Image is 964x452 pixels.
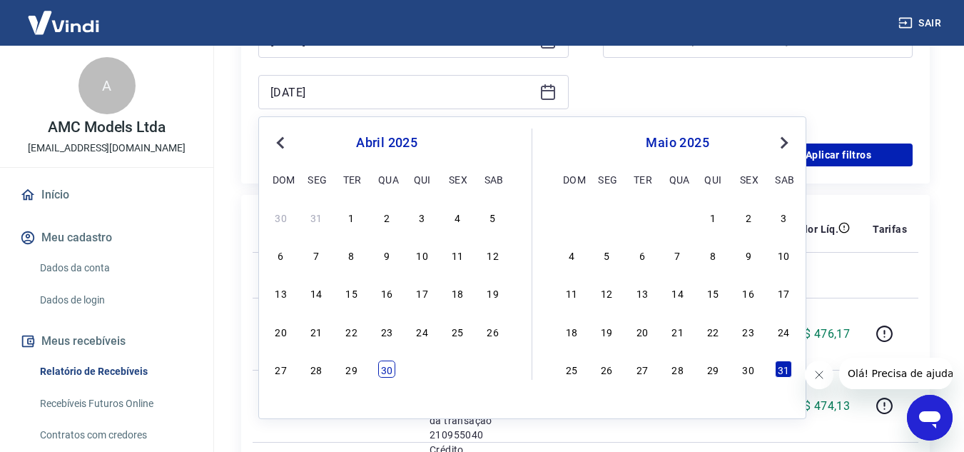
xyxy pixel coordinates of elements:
[414,284,431,301] div: Choose quinta-feira, 17 de abril de 2025
[669,284,686,301] div: Choose quarta-feira, 14 de maio de 2025
[598,171,615,188] div: seg
[704,323,721,340] div: Choose quinta-feira, 22 de maio de 2025
[78,57,136,114] div: A
[414,323,431,340] div: Choose quinta-feira, 24 de abril de 2025
[272,134,289,151] button: Previous Month
[378,323,395,340] div: Choose quarta-feira, 23 de abril de 2025
[308,209,325,226] div: Choose segunda-feira, 31 de março de 2025
[17,1,110,44] img: Vindi
[308,171,325,188] div: seg
[839,358,953,389] iframe: Mensagem da empresa
[775,209,792,226] div: Choose sábado, 3 de maio de 2025
[17,179,196,211] a: Início
[270,206,503,379] div: month 2025-04
[48,120,166,135] p: AMC Models Ltda
[308,361,325,378] div: Choose segunda-feira, 28 de abril de 2025
[775,246,792,263] div: Choose sábado, 10 de maio de 2025
[378,361,395,378] div: Choose quarta-feira, 30 de abril de 2025
[895,10,947,36] button: Sair
[775,284,792,301] div: Choose sábado, 17 de maio de 2025
[414,361,431,378] div: Choose quinta-feira, 1 de maio de 2025
[764,144,913,166] button: Aplicar filtros
[308,323,325,340] div: Choose segunda-feira, 21 de abril de 2025
[740,284,757,301] div: Choose sexta-feira, 16 de maio de 2025
[34,286,196,315] a: Dados de login
[634,323,651,340] div: Choose terça-feira, 20 de maio de 2025
[273,209,290,226] div: Choose domingo, 30 de março de 2025
[634,246,651,263] div: Choose terça-feira, 6 de maio de 2025
[343,284,360,301] div: Choose terça-feira, 15 de abril de 2025
[598,209,615,226] div: Choose segunda-feira, 28 de abril de 2025
[805,361,833,389] iframe: Fechar mensagem
[34,253,196,283] a: Dados da conta
[704,361,721,378] div: Choose quinta-feira, 29 de maio de 2025
[704,209,721,226] div: Choose quinta-feira, 1 de maio de 2025
[484,246,502,263] div: Choose sábado, 12 de abril de 2025
[561,206,794,379] div: month 2025-05
[484,323,502,340] div: Choose sábado, 26 de abril de 2025
[563,284,580,301] div: Choose domingo, 11 de maio de 2025
[378,171,395,188] div: qua
[775,171,792,188] div: sab
[740,361,757,378] div: Choose sexta-feira, 30 de maio de 2025
[907,395,953,441] iframe: Botão para abrir a janela de mensagens
[634,171,651,188] div: ter
[484,284,502,301] div: Choose sábado, 19 de abril de 2025
[414,246,431,263] div: Choose quinta-feira, 10 de abril de 2025
[797,398,851,415] p: R$ 474,13
[343,361,360,378] div: Choose terça-feira, 29 de abril de 2025
[449,361,466,378] div: Choose sexta-feira, 2 de maio de 2025
[484,209,502,226] div: Choose sábado, 5 de abril de 2025
[449,246,466,263] div: Choose sexta-feira, 11 de abril de 2025
[563,209,580,226] div: Choose domingo, 27 de abril de 2025
[378,284,395,301] div: Choose quarta-feira, 16 de abril de 2025
[563,323,580,340] div: Choose domingo, 18 de maio de 2025
[449,323,466,340] div: Choose sexta-feira, 25 de abril de 2025
[776,134,793,151] button: Next Month
[669,171,686,188] div: qua
[484,171,502,188] div: sab
[634,284,651,301] div: Choose terça-feira, 13 de maio de 2025
[704,284,721,301] div: Choose quinta-feira, 15 de maio de 2025
[378,246,395,263] div: Choose quarta-feira, 9 de abril de 2025
[343,171,360,188] div: ter
[17,222,196,253] button: Meu cadastro
[563,361,580,378] div: Choose domingo, 25 de maio de 2025
[484,361,502,378] div: Choose sábado, 3 de maio de 2025
[343,209,360,226] div: Choose terça-feira, 1 de abril de 2025
[449,209,466,226] div: Choose sexta-feira, 4 de abril de 2025
[704,246,721,263] div: Choose quinta-feira, 8 de maio de 2025
[598,323,615,340] div: Choose segunda-feira, 19 de maio de 2025
[873,222,907,236] p: Tarifas
[740,171,757,188] div: sex
[270,134,503,151] div: abril 2025
[449,284,466,301] div: Choose sexta-feira, 18 de abril de 2025
[34,421,196,450] a: Contratos com credores
[740,246,757,263] div: Choose sexta-feira, 9 de maio de 2025
[598,246,615,263] div: Choose segunda-feira, 5 de maio de 2025
[34,357,196,386] a: Relatório de Recebíveis
[561,134,794,151] div: maio 2025
[598,284,615,301] div: Choose segunda-feira, 12 de maio de 2025
[669,246,686,263] div: Choose quarta-feira, 7 de maio de 2025
[273,171,290,188] div: dom
[28,141,186,156] p: [EMAIL_ADDRESS][DOMAIN_NAME]
[308,284,325,301] div: Choose segunda-feira, 14 de abril de 2025
[634,209,651,226] div: Choose terça-feira, 29 de abril de 2025
[740,209,757,226] div: Choose sexta-feira, 2 de maio de 2025
[273,323,290,340] div: Choose domingo, 20 de abril de 2025
[740,323,757,340] div: Choose sexta-feira, 23 de maio de 2025
[270,81,534,103] input: Data final
[563,171,580,188] div: dom
[273,284,290,301] div: Choose domingo, 13 de abril de 2025
[9,10,120,21] span: Olá! Precisa de ajuda?
[797,326,851,343] p: R$ 476,17
[17,326,196,357] button: Meus recebíveis
[792,222,838,236] p: Valor Líq.
[449,171,466,188] div: sex
[308,246,325,263] div: Choose segunda-feira, 7 de abril de 2025
[273,361,290,378] div: Choose domingo, 27 de abril de 2025
[775,323,792,340] div: Choose sábado, 24 de maio de 2025
[598,361,615,378] div: Choose segunda-feira, 26 de maio de 2025
[343,323,360,340] div: Choose terça-feira, 22 de abril de 2025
